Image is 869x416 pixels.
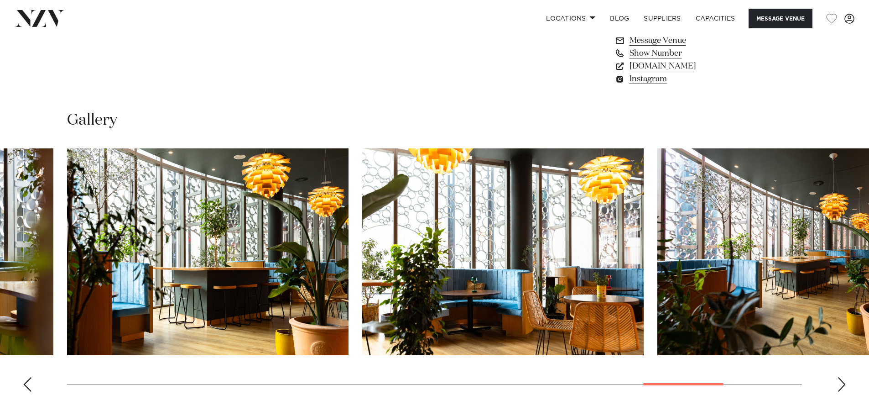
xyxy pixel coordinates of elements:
a: Show Number [614,47,763,60]
a: Locations [539,9,603,28]
a: [DOMAIN_NAME] [614,60,763,73]
a: Instagram [614,73,763,85]
a: Capacities [688,9,743,28]
a: Message Venue [614,34,763,47]
img: nzv-logo.png [15,10,64,26]
swiper-slide: 20 / 23 [362,148,644,355]
h2: Gallery [67,110,117,131]
swiper-slide: 19 / 23 [67,148,349,355]
button: Message Venue [749,9,812,28]
a: SUPPLIERS [636,9,688,28]
a: BLOG [603,9,636,28]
